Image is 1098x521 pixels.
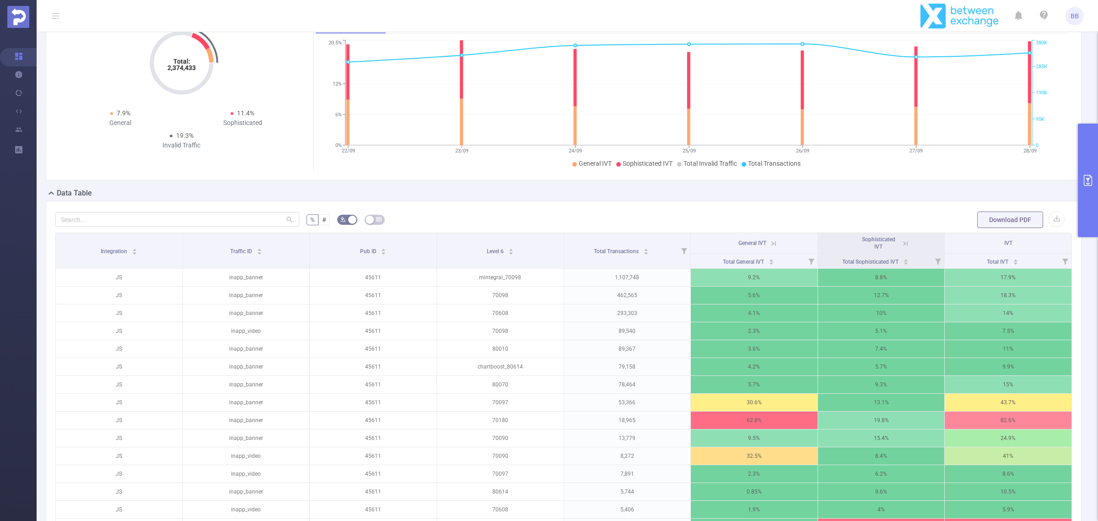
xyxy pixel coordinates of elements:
i: Filter menu [1059,254,1071,268]
span: IVT [1004,240,1012,246]
p: 13.1% [818,394,945,411]
i: icon: caret-down [903,261,908,264]
i: icon: caret-down [1013,261,1018,264]
span: Total Invalid Traffic [684,160,737,167]
span: Level 6 [487,248,505,255]
span: 11.4% [237,109,254,117]
i: icon: caret-up [381,247,386,250]
p: 80614 [437,483,564,500]
p: 70098 [437,322,564,340]
span: Total Transactions [748,160,801,167]
div: Sort [132,247,137,253]
p: 80010 [437,340,564,358]
p: JS [56,501,183,518]
p: inapp_video [183,322,310,340]
tspan: 26/09 [796,148,809,154]
i: icon: caret-up [132,247,137,250]
p: inapp_banner [183,429,310,447]
span: Integration [101,248,129,255]
span: Total General IVT [723,259,765,265]
p: inapp_banner [183,412,310,429]
p: 9.9% [945,358,1071,375]
p: 45611 [310,376,436,393]
p: 2.3% [691,322,818,340]
p: 82.6% [945,412,1071,429]
p: 4.2% [691,358,818,375]
p: 5.6% [691,287,818,304]
span: Total Sophisticated IVT [842,259,900,265]
tspan: 285K [1036,64,1047,70]
p: 0.85% [691,483,818,500]
p: 8.4% [818,447,945,465]
i: icon: table [376,217,382,222]
p: 10.5% [945,483,1071,500]
p: 2.3% [691,465,818,483]
i: icon: caret-up [508,247,513,250]
p: 45611 [310,340,436,358]
p: 45611 [310,269,436,286]
i: icon: caret-down [769,261,774,264]
div: Sophisticated [182,118,304,128]
p: 70608 [437,304,564,322]
p: 70097 [437,394,564,411]
p: 5.7% [691,376,818,393]
tspan: 22/09 [341,148,355,154]
p: inapp_banner [183,304,310,322]
p: 24.9% [945,429,1071,447]
p: 11% [945,340,1071,358]
i: icon: caret-down [508,251,513,254]
p: 41% [945,447,1071,465]
i: icon: caret-up [644,247,649,250]
i: icon: caret-down [132,251,137,254]
p: 45611 [310,465,436,483]
p: 89,367 [564,340,691,358]
p: inapp_banner [183,269,310,286]
p: 7.5% [945,322,1071,340]
span: # [322,216,326,223]
tspan: 190K [1036,90,1047,96]
p: JS [56,483,183,500]
div: Sort [903,258,909,263]
span: % [310,216,315,223]
p: 89,540 [564,322,691,340]
p: inapp_banner [183,340,310,358]
p: 462,565 [564,287,691,304]
div: Sort [508,247,514,253]
p: 8.6% [945,465,1071,483]
p: 15% [945,376,1071,393]
p: 5.1% [818,322,945,340]
p: JS [56,287,183,304]
p: inapp_banner [183,376,310,393]
p: JS [56,304,183,322]
p: 45611 [310,304,436,322]
p: 4.1% [691,304,818,322]
p: 12.7% [818,287,945,304]
p: JS [56,269,183,286]
p: inapp_video [183,465,310,483]
p: 79,158 [564,358,691,375]
tspan: 0 [1036,142,1039,148]
p: 3.6% [691,340,818,358]
span: General IVT [738,240,766,246]
p: 1,107,748 [564,269,691,286]
p: 45611 [310,287,436,304]
i: Filter menu [931,254,944,268]
p: 4% [818,501,945,518]
tspan: Total: [173,58,190,65]
p: 7,891 [564,465,691,483]
p: inapp_banner [183,394,310,411]
h2: Data Table [57,188,92,199]
tspan: 20.5% [328,40,342,46]
p: 45611 [310,429,436,447]
p: inapp_banner [183,358,310,375]
p: 15.4% [818,429,945,447]
p: 80070 [437,376,564,393]
p: 9.5% [691,429,818,447]
p: 19.8% [818,412,945,429]
i: icon: caret-down [257,251,262,254]
p: JS [56,447,183,465]
span: Sophisticated IVT [623,160,673,167]
tspan: 2,374,433 [167,64,196,71]
p: 13,779 [564,429,691,447]
p: 53,366 [564,394,691,411]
